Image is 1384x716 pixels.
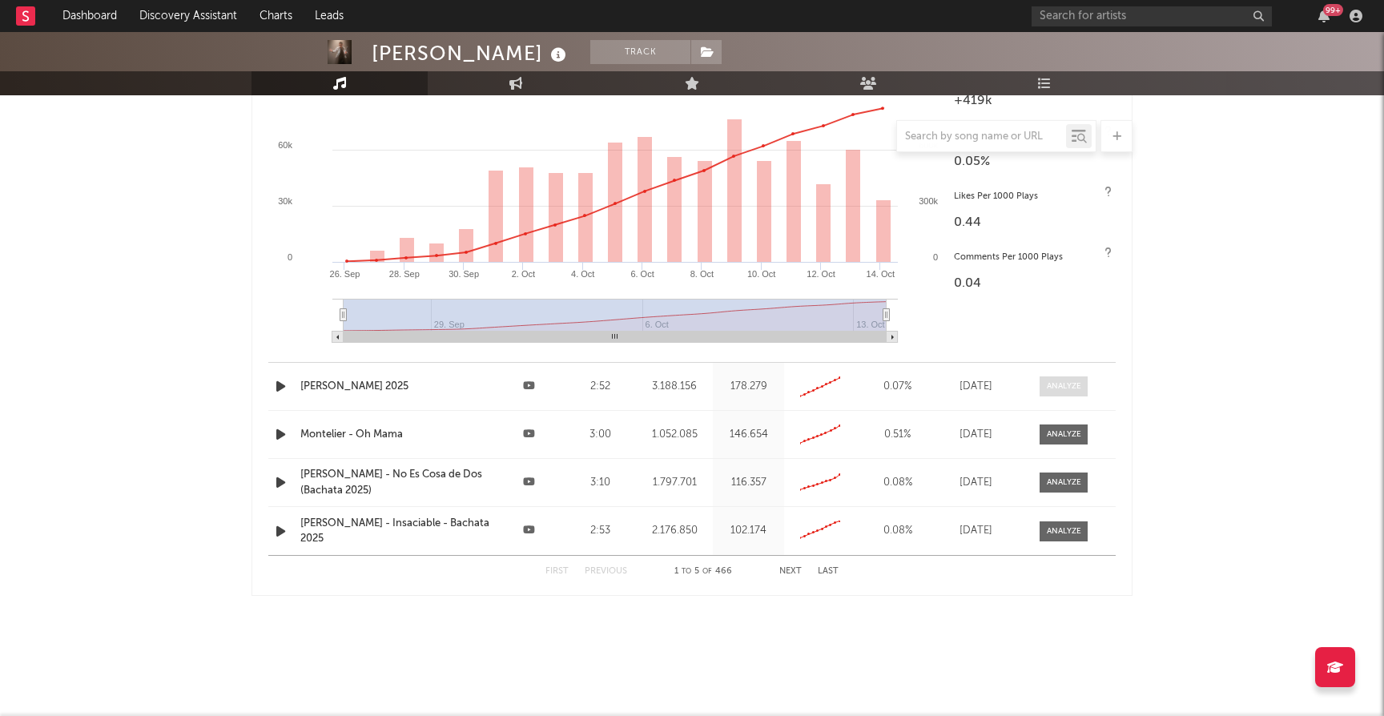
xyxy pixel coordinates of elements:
button: Previous [585,567,627,576]
text: 8. Oct [690,269,714,279]
span: to [682,568,691,575]
button: First [545,567,569,576]
div: 0.08 % [859,475,935,491]
div: 178.279 [717,379,780,395]
button: Next [779,567,802,576]
div: Likes Per 1000 Plays [954,187,1108,207]
div: 0.05 % [954,152,1108,171]
div: 3.188.156 [640,379,710,395]
a: [PERSON_NAME] 2025 [300,379,489,395]
div: 1.052.085 [640,427,710,443]
text: 30. Sep [449,269,479,279]
button: Track [590,40,690,64]
text: 14. Oct [867,269,895,279]
div: 0.07 % [859,379,935,395]
text: 0 [288,252,292,262]
div: 0.51 % [859,427,935,443]
text: 28. Sep [389,269,420,279]
text: 300k [919,196,938,206]
div: [PERSON_NAME] [372,40,570,66]
a: [PERSON_NAME] - Insaciable - Bachata 2025 [300,516,489,547]
div: 2:53 [569,523,632,539]
div: 2:52 [569,379,632,395]
div: 0.04 [954,274,1108,293]
div: 1 5 466 [659,562,747,581]
div: 3:10 [569,475,632,491]
text: 30k [278,196,292,206]
text: 0 [933,252,938,262]
input: Search for artists [1032,6,1272,26]
div: 2.176.850 [640,523,710,539]
div: 102.174 [717,523,780,539]
text: 6. Oct [630,269,654,279]
div: 0.08 % [859,523,935,539]
div: 1.797.701 [640,475,710,491]
div: [DATE] [943,523,1008,539]
text: 10. Oct [747,269,775,279]
div: 3:00 [569,427,632,443]
text: 26. Sep [330,269,360,279]
div: 99 + [1323,4,1343,16]
a: Montelier - Oh Mama [300,427,489,443]
a: [PERSON_NAME] - No Es Cosa de Dos (Bachata 2025) [300,467,489,498]
div: [DATE] [943,379,1008,395]
div: [DATE] [943,475,1008,491]
span: of [702,568,712,575]
input: Search by song name or URL [897,131,1066,143]
text: 12. Oct [807,269,835,279]
text: 4. Oct [571,269,594,279]
button: Last [818,567,839,576]
div: 146.654 [717,427,780,443]
div: Comments Per 1000 Plays [954,248,1108,267]
button: 99+ [1318,10,1330,22]
text: 2. Oct [512,269,535,279]
div: +419k [954,91,1108,111]
div: 0.44 [954,213,1108,232]
div: 116.357 [717,475,780,491]
div: [DATE] [943,427,1008,443]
